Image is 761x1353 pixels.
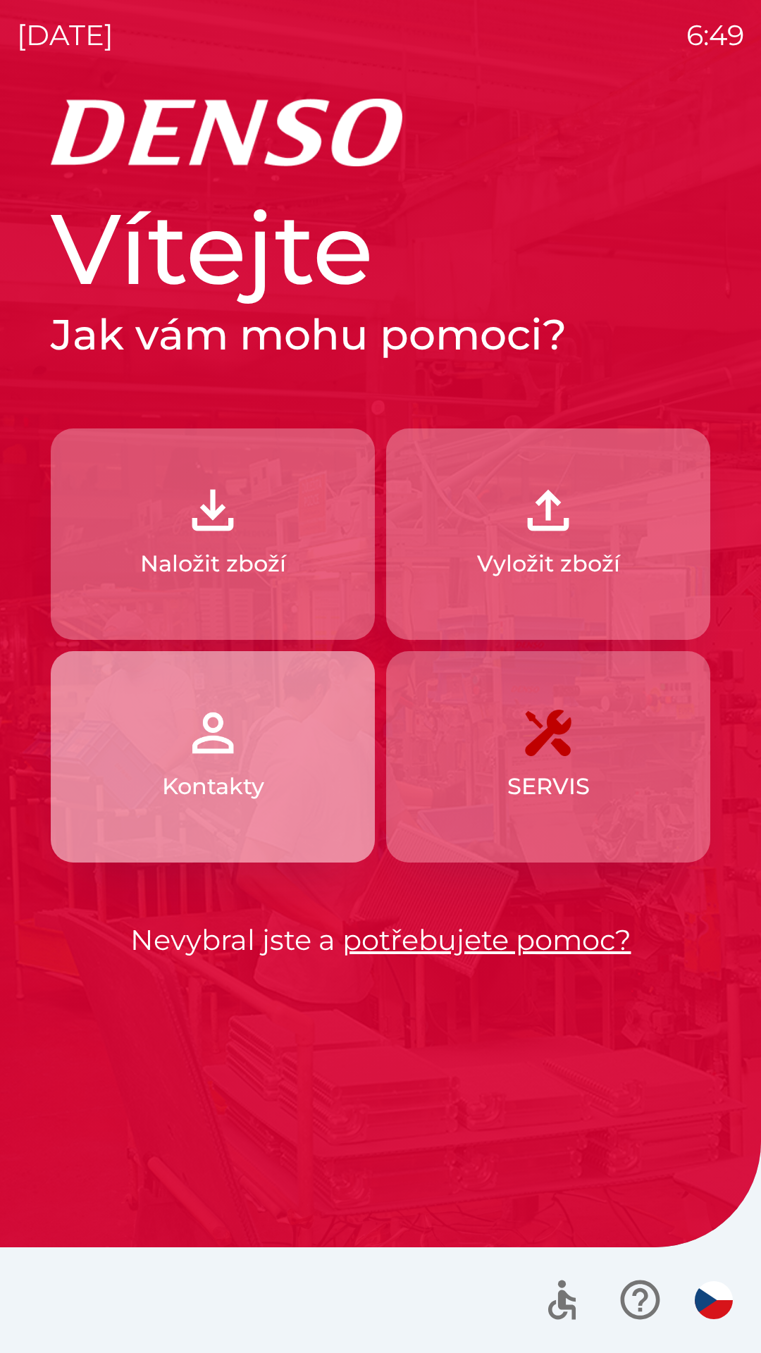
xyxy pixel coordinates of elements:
p: [DATE] [17,14,113,56]
p: Vyložit zboží [477,547,620,581]
button: Naložit zboží [51,428,375,640]
img: 2fb22d7f-6f53-46d3-a092-ee91fce06e5d.png [517,479,579,541]
h2: Jak vám mohu pomoci? [51,309,710,361]
a: potřebujete pomoc? [342,922,631,957]
p: Kontakty [162,770,264,803]
button: Vyložit zboží [386,428,710,640]
img: Logo [51,99,710,166]
p: Naložit zboží [140,547,286,581]
button: SERVIS [386,651,710,863]
p: Nevybral jste a [51,919,710,961]
h1: Vítejte [51,189,710,309]
p: 6:49 [686,14,744,56]
img: 918cc13a-b407-47b8-8082-7d4a57a89498.png [182,479,244,541]
img: cs flag [695,1281,733,1319]
p: SERVIS [507,770,590,803]
img: 072f4d46-cdf8-44b2-b931-d189da1a2739.png [182,702,244,764]
button: Kontakty [51,651,375,863]
img: 7408382d-57dc-4d4c-ad5a-dca8f73b6e74.png [517,702,579,764]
